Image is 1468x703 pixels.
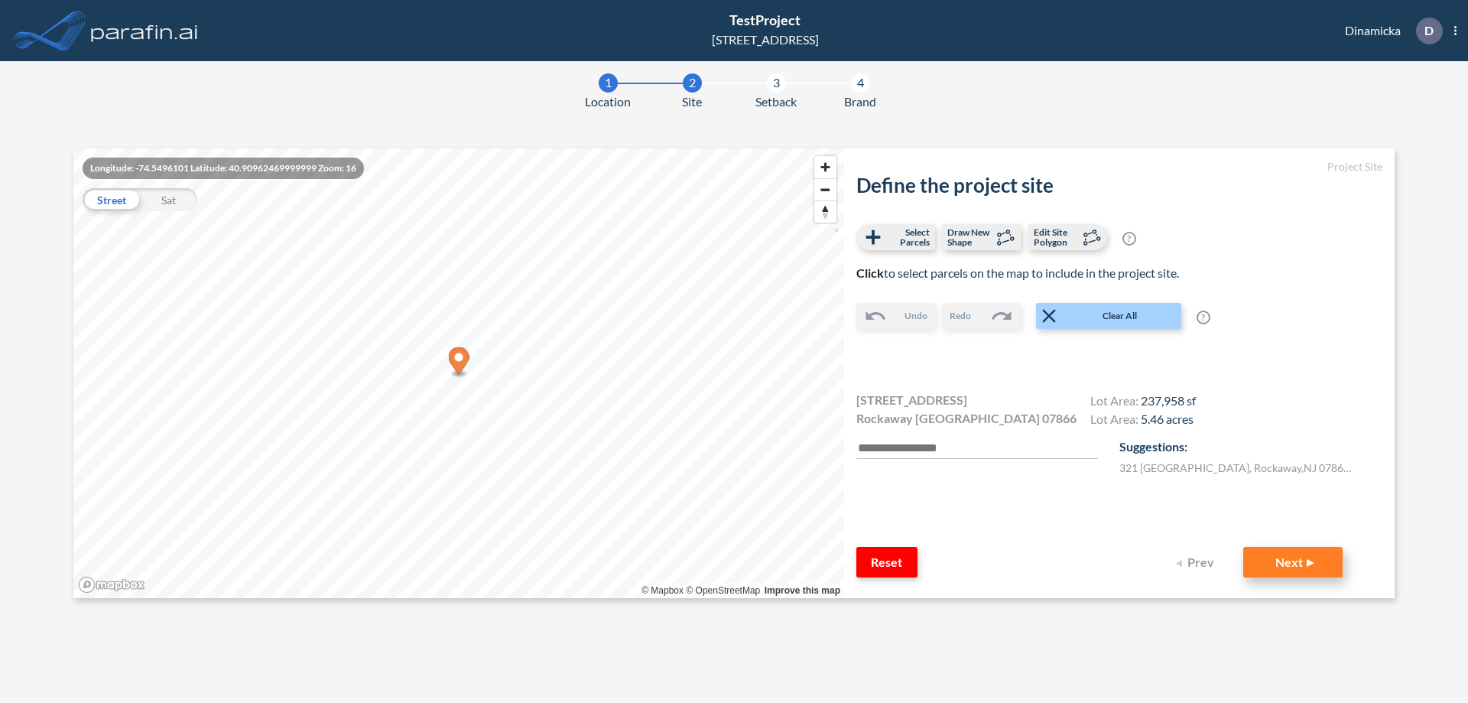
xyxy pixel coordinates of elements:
h5: Project Site [856,161,1382,174]
span: Rockaway [GEOGRAPHIC_DATA] 07866 [856,409,1077,428]
button: Zoom out [814,178,836,200]
span: Undo [905,309,927,323]
div: Longitude: -74.5496101 Latitude: 40.90962469999999 Zoom: 16 [83,158,364,179]
span: ? [1122,232,1136,246]
span: Draw New Shape [947,227,992,247]
div: [STREET_ADDRESS] [712,31,819,49]
span: Setback [755,93,797,111]
a: OpenStreetMap [686,585,760,596]
label: 321 [GEOGRAPHIC_DATA] , Rockaway , NJ 07866 , US [1119,460,1356,476]
span: ? [1197,311,1210,324]
button: Clear All [1036,303,1181,329]
h2: Define the project site [856,174,1382,197]
button: Next [1243,547,1343,578]
div: Street [83,188,140,211]
a: Mapbox homepage [78,576,145,594]
button: Undo [856,303,935,329]
button: Zoom in [814,156,836,178]
button: Redo [942,303,1021,329]
button: Reset bearing to north [814,200,836,223]
span: Select Parcels [885,227,930,247]
div: 2 [683,73,702,93]
span: TestProject [729,11,801,28]
button: Prev [1167,547,1228,578]
div: Sat [140,188,197,211]
a: Mapbox [641,585,684,596]
div: 4 [851,73,870,93]
span: Brand [844,93,876,111]
div: 3 [767,73,786,93]
span: Site [682,93,702,111]
div: 1 [599,73,618,93]
h4: Lot Area: [1090,393,1196,412]
span: Zoom out [814,179,836,200]
p: Suggestions: [1119,438,1382,456]
a: Improve this map [765,585,840,596]
button: Reset [856,547,917,578]
span: Reset bearing to north [814,201,836,223]
p: D [1424,24,1434,37]
span: 5.46 acres [1141,412,1194,426]
img: logo [88,15,201,46]
h4: Lot Area: [1090,412,1196,430]
div: Dinamicka [1322,18,1457,44]
span: 237,958 sf [1141,393,1196,408]
span: Redo [950,309,971,323]
canvas: Map [73,148,844,598]
span: Location [585,93,631,111]
span: Clear All [1060,309,1180,323]
span: Edit Site Polygon [1034,227,1079,247]
span: [STREET_ADDRESS] [856,391,967,409]
b: Click [856,265,884,280]
div: Map marker [449,347,469,379]
span: to select parcels on the map to include in the project site. [856,265,1179,280]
